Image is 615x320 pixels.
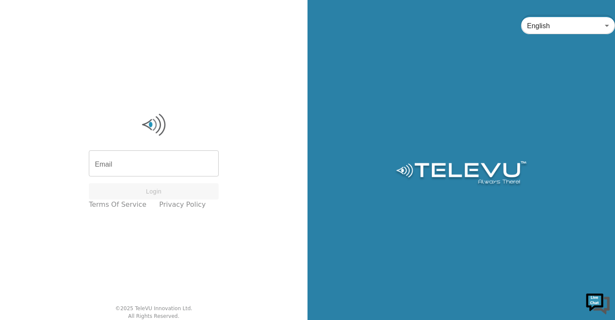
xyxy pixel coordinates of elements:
[89,112,219,138] img: Logo
[521,14,615,38] div: English
[89,200,146,210] a: Terms of Service
[115,305,193,312] div: © 2025 TeleVU Innovation Ltd.
[128,312,179,320] div: All Rights Reserved.
[159,200,206,210] a: Privacy Policy
[585,290,611,316] img: Chat Widget
[395,161,527,187] img: Logo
